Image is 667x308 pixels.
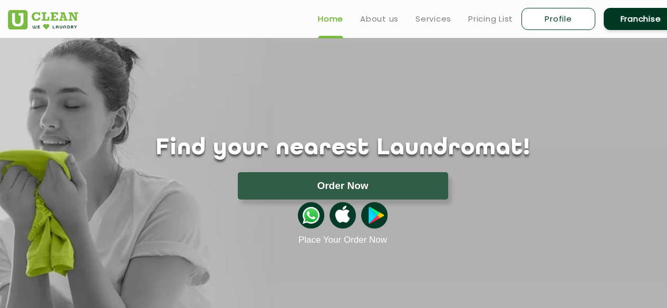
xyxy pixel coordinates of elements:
a: Profile [521,8,595,30]
button: Order Now [238,172,448,200]
img: apple-icon.png [330,202,356,228]
a: Home [318,13,343,25]
a: Pricing List [468,13,513,25]
img: whatsappicon.png [298,202,324,228]
a: Place Your Order Now [298,235,387,245]
a: Services [415,13,451,25]
img: UClean Laundry and Dry Cleaning [8,10,78,29]
img: playstoreicon.png [361,202,388,228]
a: About us [360,13,399,25]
